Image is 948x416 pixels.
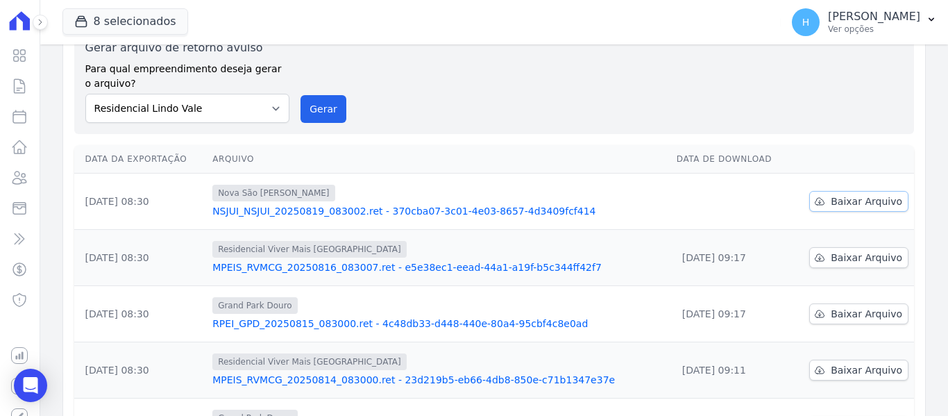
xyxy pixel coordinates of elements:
button: H [PERSON_NAME] Ver opções [781,3,948,42]
th: Data da Exportação [74,145,208,174]
td: [DATE] 08:30 [74,286,208,342]
button: 8 selecionados [62,8,188,35]
p: [PERSON_NAME] [828,10,920,24]
td: [DATE] 08:30 [74,230,208,286]
th: Arquivo [207,145,671,174]
a: MPEIS_RVMCG_20250814_083000.ret - 23d219b5-eb66-4db8-850e-c71b1347e37e [212,373,666,387]
p: Ver opções [828,24,920,35]
span: Residencial Viver Mais [GEOGRAPHIC_DATA] [212,241,407,258]
span: Baixar Arquivo [831,251,902,265]
span: Baixar Arquivo [831,194,902,208]
td: [DATE] 09:11 [671,342,790,399]
span: Baixar Arquivo [831,363,902,377]
span: H [802,17,810,27]
a: Baixar Arquivo [809,303,908,324]
a: RPEI_GPD_20250815_083000.ret - 4c48db33-d448-440e-80a4-95cbf4c8e0ad [212,317,666,331]
span: Grand Park Douro [212,297,298,314]
a: NSJUI_NSJUI_20250819_083002.ret - 370cba07-3c01-4e03-8657-4d3409fcf414 [212,204,666,218]
div: Open Intercom Messenger [14,369,47,402]
span: Baixar Arquivo [831,307,902,321]
td: [DATE] 08:30 [74,342,208,399]
td: [DATE] 08:30 [74,174,208,230]
td: [DATE] 09:17 [671,230,790,286]
span: Residencial Viver Mais [GEOGRAPHIC_DATA] [212,353,407,370]
span: Nova São [PERSON_NAME] [212,185,335,201]
td: [DATE] 09:17 [671,286,790,342]
label: Gerar arquivo de retorno avulso [85,40,290,56]
a: Baixar Arquivo [809,191,908,212]
button: Gerar [301,95,346,123]
a: Baixar Arquivo [809,360,908,381]
label: Para qual empreendimento deseja gerar o arquivo? [85,56,290,91]
a: Baixar Arquivo [809,247,908,268]
th: Data de Download [671,145,790,174]
a: MPEIS_RVMCG_20250816_083007.ret - e5e38ec1-eead-44a1-a19f-b5c344ff42f7 [212,260,666,274]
